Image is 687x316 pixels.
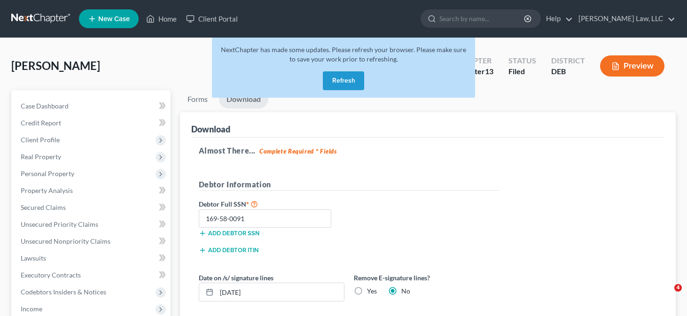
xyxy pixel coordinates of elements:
label: Date on /s/ signature lines [199,273,273,283]
div: Status [508,55,536,66]
div: District [551,55,585,66]
span: Executory Contracts [21,271,81,279]
input: Search by name... [439,10,525,27]
span: Unsecured Nonpriority Claims [21,237,110,245]
span: NextChapter has made some updates. Please refresh your browser. Please make sure to save your wor... [221,46,466,63]
button: Preview [600,55,664,77]
a: Credit Report [13,115,171,131]
div: Download [191,123,230,135]
span: Lawsuits [21,254,46,262]
div: Chapter [457,55,493,66]
span: Unsecured Priority Claims [21,220,98,228]
h5: Almost There... [199,145,657,156]
button: Refresh [323,71,364,90]
a: Home [141,10,181,27]
span: Codebtors Insiders & Notices [21,288,106,296]
span: Real Property [21,153,61,161]
button: Add debtor SSN [199,230,259,237]
a: Unsecured Nonpriority Claims [13,233,171,250]
span: Client Profile [21,136,60,144]
div: Chapter [457,66,493,77]
label: Debtor Full SSN [194,198,349,209]
span: Case Dashboard [21,102,69,110]
span: Income [21,305,42,313]
a: Client Portal [181,10,242,27]
span: [PERSON_NAME] [11,59,100,72]
a: Executory Contracts [13,267,171,284]
span: Property Analysis [21,186,73,194]
span: New Case [98,15,130,23]
span: 4 [674,284,682,292]
a: [PERSON_NAME] Law, LLC [574,10,675,27]
a: Property Analysis [13,182,171,199]
span: 13 [485,67,493,76]
label: Remove E-signature lines? [354,273,500,283]
a: Help [541,10,573,27]
div: DEB [551,66,585,77]
input: XXX-XX-XXXX [199,209,332,228]
a: Forms [180,90,215,108]
a: Unsecured Priority Claims [13,216,171,233]
input: MM/DD/YYYY [217,283,344,301]
iframe: Intercom live chat [655,284,678,307]
a: Secured Claims [13,199,171,216]
a: Case Dashboard [13,98,171,115]
a: Lawsuits [13,250,171,267]
div: Filed [508,66,536,77]
strong: Complete Required * Fields [259,147,337,155]
span: Personal Property [21,170,74,177]
h5: Debtor Information [199,179,500,191]
label: No [401,286,410,296]
span: Secured Claims [21,203,66,211]
label: Yes [367,286,377,296]
button: Add debtor ITIN [199,247,258,254]
span: Credit Report [21,119,61,127]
